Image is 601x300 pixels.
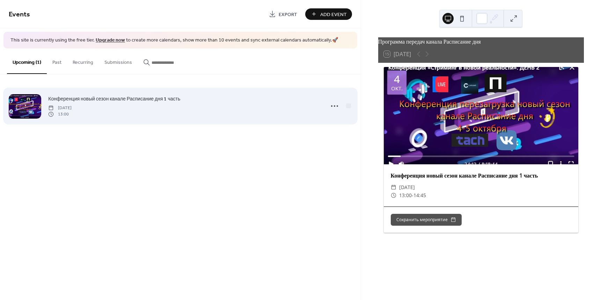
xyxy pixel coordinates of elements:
span: 13:00 [48,111,72,118]
span: This site is currently using the free tier. to create more calendars, show more than 10 events an... [10,37,338,44]
span: Events [9,8,30,21]
div: ​ [391,191,396,200]
div: Программа передач канала Расписание дня [378,37,584,46]
div: ​ [391,183,396,192]
span: [DATE] [48,105,72,111]
a: Upgrade now [96,36,125,45]
a: Export [264,8,302,20]
div: 4 [394,74,400,84]
div: окт. [391,86,403,91]
button: Upcoming (1) [7,48,47,74]
button: Add Event [305,8,352,20]
span: 13:00 [399,191,412,200]
span: 14:45 [413,191,426,200]
button: Recurring [67,48,99,73]
button: Submissions [99,48,138,73]
span: - [412,191,413,200]
button: Сохранить мероприятие [391,214,462,226]
span: Add Event [320,11,347,18]
span: Export [279,11,297,18]
div: Конференция новый сезон канале Расписание дня 1 часть [384,171,578,180]
a: Конференция новый сезон канале Расписание дня 1 часть [48,95,180,103]
span: [DATE] [399,183,415,192]
button: Past [47,48,67,73]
